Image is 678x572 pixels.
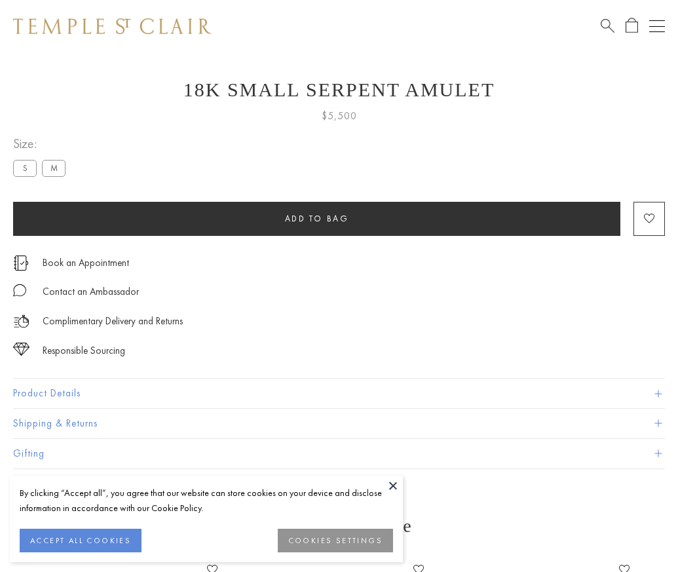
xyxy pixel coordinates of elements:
[13,256,29,271] img: icon_appointment.svg
[13,284,26,297] img: MessageIcon-01_2.svg
[601,18,614,34] a: Search
[13,343,29,356] img: icon_sourcing.svg
[13,409,665,438] button: Shipping & Returns
[43,284,139,300] div: Contact an Ambassador
[322,107,357,124] span: $5,500
[13,439,665,468] button: Gifting
[13,18,211,34] img: Temple St. Clair
[626,18,638,34] a: Open Shopping Bag
[42,160,66,176] label: M
[649,18,665,34] button: Open navigation
[43,313,183,330] p: Complimentary Delivery and Returns
[13,202,620,236] button: Add to bag
[20,486,393,516] div: By clicking “Accept all”, you agree that our website can store cookies on your device and disclos...
[13,133,71,155] span: Size:
[13,379,665,408] button: Product Details
[43,343,125,359] div: Responsible Sourcing
[13,160,37,176] label: S
[13,79,665,101] h1: 18K Small Serpent Amulet
[285,213,349,224] span: Add to bag
[43,256,129,270] a: Book an Appointment
[20,529,141,552] button: ACCEPT ALL COOKIES
[278,529,393,552] button: COOKIES SETTINGS
[13,313,29,330] img: icon_delivery.svg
